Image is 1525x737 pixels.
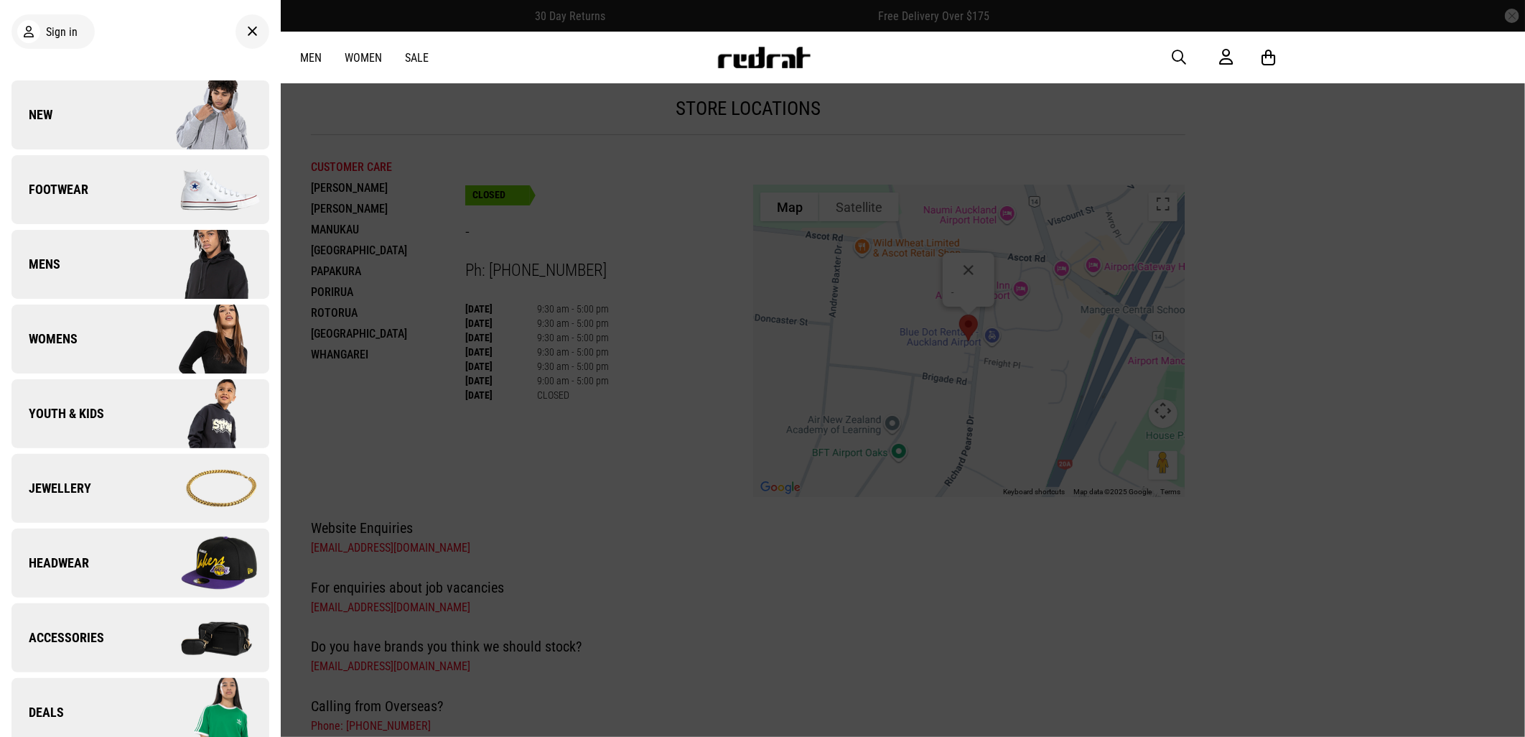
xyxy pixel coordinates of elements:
[140,378,269,450] img: Company
[345,51,382,65] a: Women
[140,602,269,674] img: Company
[11,80,269,149] a: New Company
[11,256,60,273] span: Mens
[11,330,78,348] span: Womens
[140,228,269,300] img: Company
[405,51,429,65] a: Sale
[11,181,88,198] span: Footwear
[140,527,269,599] img: Company
[140,303,269,375] img: Company
[11,603,269,672] a: Accessories Company
[11,230,269,299] a: Mens Company
[11,379,269,448] a: Youth & Kids Company
[300,51,322,65] a: Men
[11,555,89,572] span: Headwear
[11,480,91,497] span: Jewellery
[11,106,52,124] span: New
[140,79,269,151] img: Company
[11,305,269,374] a: Womens Company
[11,629,104,646] span: Accessories
[140,453,269,524] img: Company
[11,704,64,721] span: Deals
[11,405,104,422] span: Youth & Kids
[11,6,55,49] button: Open LiveChat chat widget
[140,154,269,226] img: Company
[11,454,269,523] a: Jewellery Company
[11,529,269,598] a: Headwear Company
[717,47,811,68] img: Redrat logo
[11,155,269,224] a: Footwear Company
[46,25,78,39] span: Sign in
